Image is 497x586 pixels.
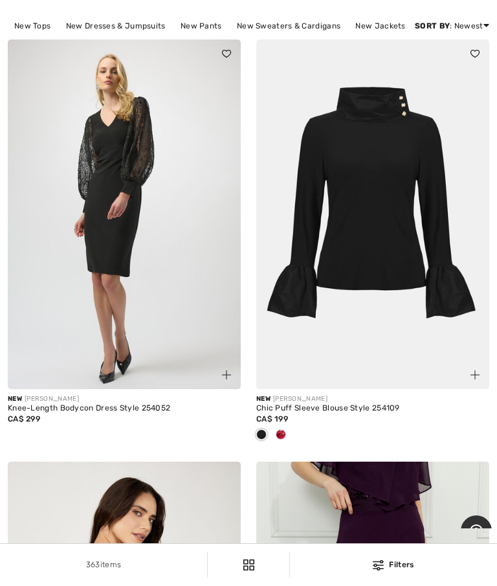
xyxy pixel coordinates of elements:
[222,50,231,58] img: heart_black_full.svg
[470,50,480,58] img: heart_black_full.svg
[271,425,291,446] div: Deep cherry
[8,39,241,389] img: Knee-Length Bodycon Dress Style 254052. Black
[415,20,489,32] div: : Newest
[298,559,489,570] div: Filters
[243,559,254,570] img: Filters
[256,414,288,423] span: CA$ 199
[461,515,492,528] iframe: Opens a widget where you can find more information
[174,17,228,34] a: New Pants
[256,39,489,389] img: Chic Puff Sleeve Blouse Style 254109. Black
[256,395,271,403] span: New
[349,17,450,34] a: New Jackets & Blazers
[252,425,271,446] div: Black
[8,414,40,423] span: CA$ 299
[60,17,172,34] a: New Dresses & Jumpsuits
[256,404,489,413] div: Chic Puff Sleeve Blouse Style 254109
[8,404,241,413] div: Knee-Length Bodycon Dress Style 254052
[8,395,22,403] span: New
[8,17,57,34] a: New Tops
[470,370,480,379] img: plus_v2.svg
[373,560,384,570] img: Filters
[8,394,241,404] div: [PERSON_NAME]
[256,394,489,404] div: [PERSON_NAME]
[230,17,347,34] a: New Sweaters & Cardigans
[222,370,231,379] img: plus_v2.svg
[86,560,100,569] span: 363
[415,21,450,30] strong: Sort By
